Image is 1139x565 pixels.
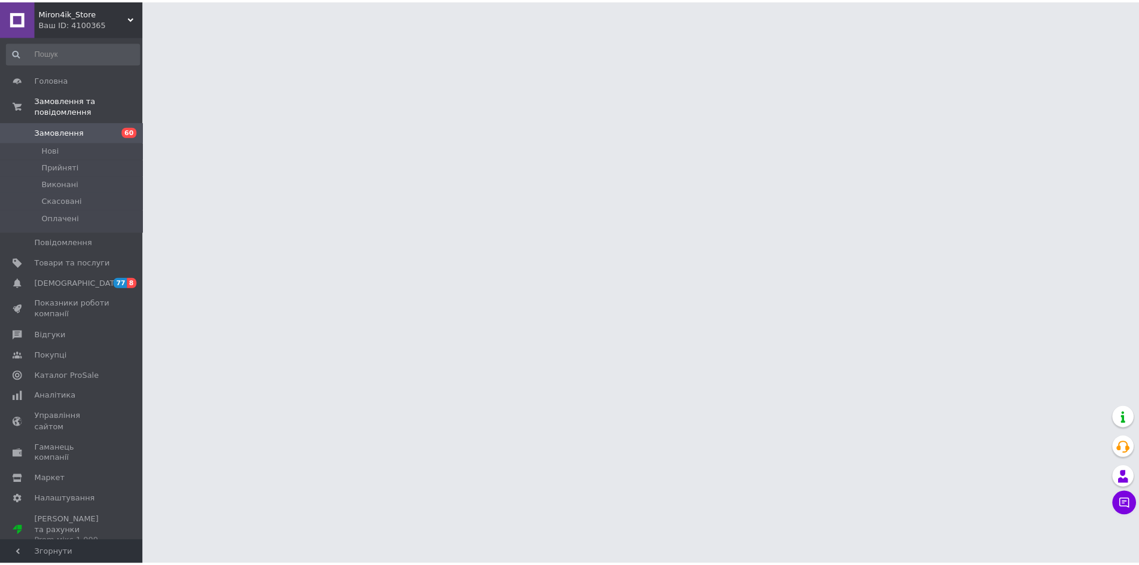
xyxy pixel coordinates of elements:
span: Нові [42,145,59,155]
span: Повідомлення [35,237,93,248]
span: Оплачені [42,212,80,223]
span: Скасовані [42,195,83,206]
span: Покупці [35,350,67,361]
span: Прийняті [42,161,79,172]
span: Виконані [42,178,79,189]
span: Замовлення та повідомлення [35,94,143,116]
span: Налаштування [35,494,96,505]
div: Prom мікс 1 000 [35,536,111,547]
span: Показники роботи компанії [35,298,111,319]
span: 77 [114,277,128,288]
span: Відгуки [35,329,66,340]
span: Управління сайтом [35,411,111,432]
span: [PERSON_NAME] та рахунки [35,515,111,548]
span: Замовлення [35,126,84,137]
div: Ваш ID: 4100365 [39,18,143,29]
span: Miron4ik_Store [39,7,129,18]
span: Товари та послуги [35,257,111,268]
span: Маркет [35,474,65,484]
input: Пошук [6,42,141,63]
span: 8 [128,277,138,288]
span: Аналітика [35,390,76,401]
span: 60 [123,126,138,136]
span: [DEMOGRAPHIC_DATA] [35,277,123,288]
span: Каталог ProSale [35,370,99,381]
span: Гаманець компанії [35,442,111,464]
span: Головна [35,74,68,85]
